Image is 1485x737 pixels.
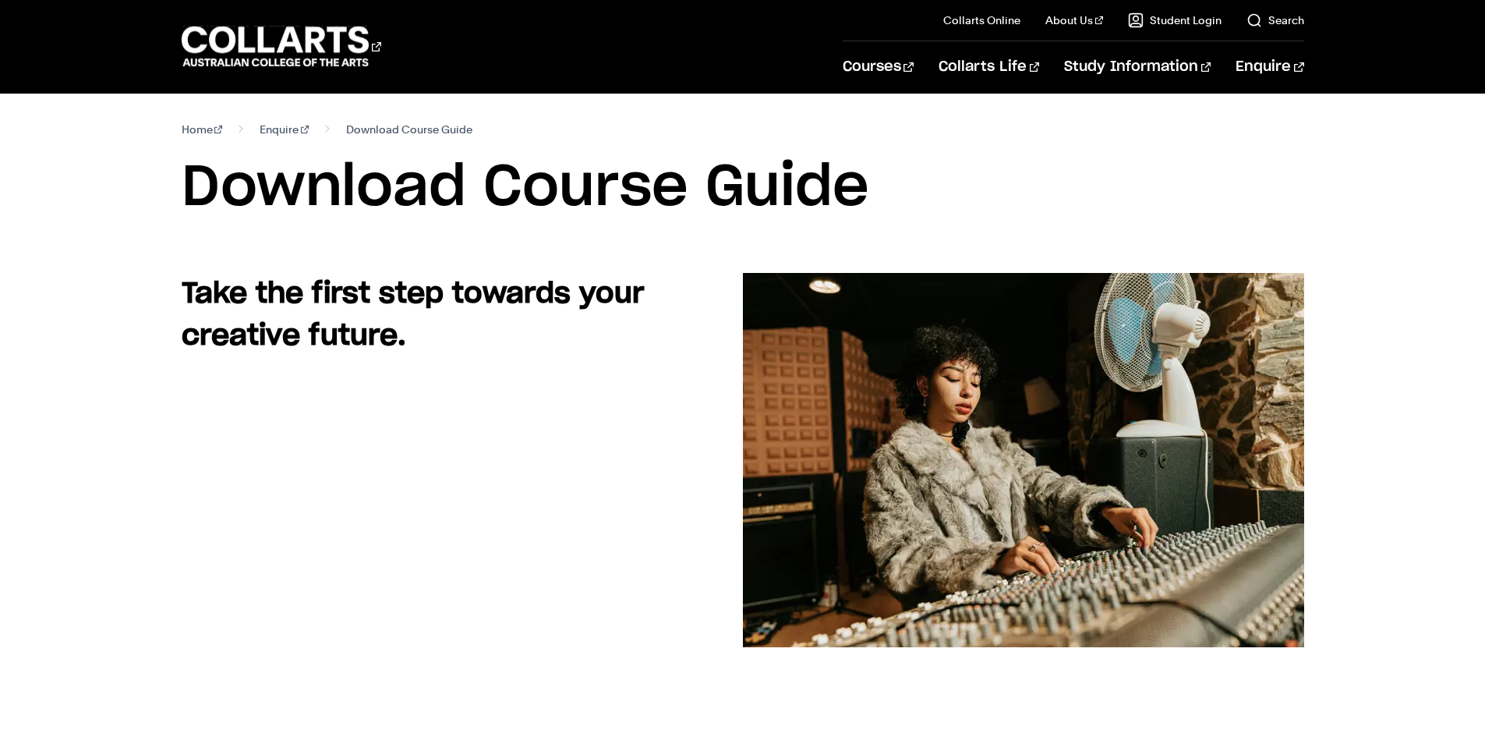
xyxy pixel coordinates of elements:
[843,41,914,93] a: Courses
[1246,12,1304,28] a: Search
[943,12,1020,28] a: Collarts Online
[1045,12,1103,28] a: About Us
[182,119,223,140] a: Home
[182,24,381,69] div: Go to homepage
[939,41,1039,93] a: Collarts Life
[346,119,472,140] span: Download Course Guide
[1236,41,1303,93] a: Enquire
[1064,41,1211,93] a: Study Information
[1128,12,1222,28] a: Student Login
[260,119,309,140] a: Enquire
[182,280,644,350] strong: Take the first step towards your creative future.
[182,153,1304,223] h1: Download Course Guide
